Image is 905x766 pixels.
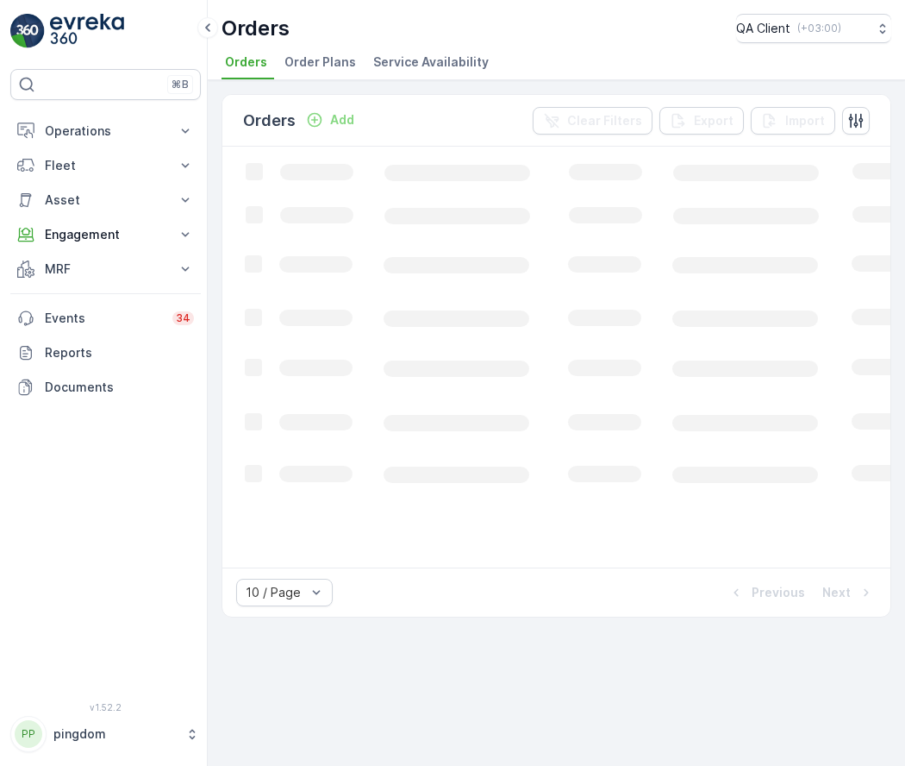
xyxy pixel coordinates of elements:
[284,53,356,71] span: Order Plans
[751,107,835,135] button: Import
[821,582,877,603] button: Next
[222,15,290,42] p: Orders
[822,584,851,601] p: Next
[172,78,189,91] p: ⌘B
[45,344,194,361] p: Reports
[50,14,124,48] img: logo_light-DOdMpM7g.png
[176,311,190,325] p: 34
[659,107,744,135] button: Export
[10,336,201,370] a: Reports
[533,107,652,135] button: Clear Filters
[736,14,891,43] button: QA Client(+03:00)
[694,112,733,129] p: Export
[225,53,267,71] span: Orders
[10,217,201,252] button: Engagement
[53,725,177,743] p: pingdom
[10,716,201,752] button: PPpingdom
[299,110,361,130] button: Add
[10,301,201,336] a: Events34
[373,53,489,71] span: Service Availability
[567,112,642,129] p: Clear Filters
[330,111,354,129] p: Add
[243,109,296,133] p: Orders
[45,191,166,209] p: Asset
[45,310,162,327] p: Events
[10,148,201,183] button: Fleet
[45,122,166,140] p: Operations
[45,226,166,243] p: Engagement
[736,20,790,37] p: QA Client
[10,702,201,713] span: v 1.52.2
[752,584,805,601] p: Previous
[15,720,42,748] div: PP
[10,14,45,48] img: logo
[10,252,201,286] button: MRF
[10,370,201,405] a: Documents
[797,22,841,35] p: ( +03:00 )
[10,114,201,148] button: Operations
[45,379,194,396] p: Documents
[726,582,807,603] button: Previous
[10,183,201,217] button: Asset
[45,261,166,278] p: MRF
[45,157,166,174] p: Fleet
[785,112,825,129] p: Import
